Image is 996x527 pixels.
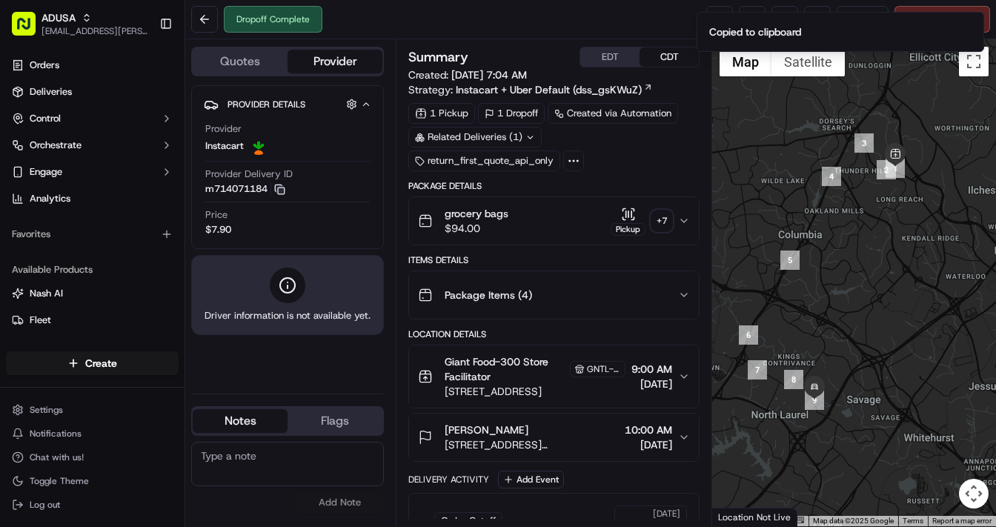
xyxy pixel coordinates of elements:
button: m714071184 [205,182,285,196]
a: Created via Automation [548,103,678,124]
div: Package Details [408,180,700,192]
span: [PERSON_NAME] [445,422,528,437]
div: Related Deliveries (1) [408,127,542,148]
button: Start new chat [252,146,270,164]
span: Deliveries [30,85,72,99]
div: + 7 [651,211,672,231]
div: 1 Dropoff [478,103,545,124]
span: GNTL-300 [587,363,620,375]
span: Engage [30,165,62,179]
div: 3 [854,133,874,153]
span: Control [30,112,61,125]
button: Nash AI [6,282,179,305]
span: Log out [30,499,60,511]
div: 2 [877,160,896,179]
button: Control [6,107,179,130]
div: 💻 [125,216,137,228]
a: Instacart + Uber Default (dss_gsKWuZ) [456,82,653,97]
a: Terms (opens in new tab) [903,517,923,525]
a: Analytics [6,187,179,211]
button: Keyboard shortcuts [794,517,804,523]
span: Chat with us! [30,451,84,463]
button: Chat with us! [6,447,179,468]
span: Map data ©2025 Google [813,517,894,525]
a: Report a map error [932,517,992,525]
button: Notifications [6,423,179,444]
img: Google [716,507,765,526]
div: 1 [886,159,905,178]
div: Items Details [408,254,700,266]
span: Instacart [205,139,244,153]
span: Settings [30,404,63,416]
span: 9:00 AM [631,362,672,377]
div: Delivery Activity [408,474,489,485]
span: Create [85,356,117,371]
button: Log out [6,494,179,515]
button: Map camera controls [959,479,989,508]
button: [PERSON_NAME][STREET_ADDRESS][PERSON_NAME]10:00 AM[DATE] [409,414,699,461]
a: Powered byPylon [104,251,179,262]
span: Orchestrate [30,139,82,152]
div: Strategy: [408,82,653,97]
button: Settings [6,400,179,420]
span: API Documentation [140,215,238,230]
a: Fleet [12,314,173,327]
span: Knowledge Base [30,215,113,230]
a: Open this area in Google Maps (opens a new window) [716,507,765,526]
span: Provider [205,122,242,136]
span: Orders [30,59,59,72]
button: Provider [288,50,382,73]
button: ADUSA[EMAIL_ADDRESS][PERSON_NAME][DOMAIN_NAME] [6,6,153,42]
span: $7.90 [205,223,231,236]
p: Welcome 👋 [15,59,270,83]
div: 6 [739,325,758,345]
span: [DATE] 7:04 AM [451,68,527,82]
img: Nash [15,15,44,44]
span: Price [205,208,228,222]
span: [DATE] [631,377,672,391]
button: Fleet [6,308,179,332]
span: Giant Food-300 Store Facilitator [445,354,567,384]
button: Add Event [498,471,564,488]
div: 7 [748,360,767,379]
div: 📗 [15,216,27,228]
span: $94.00 [445,221,508,236]
button: Pickup [611,207,645,236]
span: Toggle Theme [30,475,89,487]
button: Toggle Theme [6,471,179,491]
span: Nash AI [30,287,63,300]
span: [EMAIL_ADDRESS][PERSON_NAME][DOMAIN_NAME] [41,25,147,37]
button: Orchestrate [6,133,179,157]
span: [DATE] [625,437,672,452]
div: 1 Pickup [408,103,475,124]
div: Available Products [6,258,179,282]
span: Created: [408,67,527,82]
button: CDT [640,47,699,67]
button: Pickup+7 [611,207,672,236]
button: Provider Details [204,92,371,116]
div: Copied to clipboard [709,24,801,39]
span: Pylon [147,251,179,262]
img: profile_instacart_ahold_partner.png [250,137,268,155]
button: ADUSA [41,10,76,25]
div: Favorites [6,222,179,246]
a: 💻API Documentation [119,209,244,236]
div: 8 [784,370,803,389]
span: [DATE] [653,508,680,520]
button: Engage [6,160,179,184]
input: Got a question? Start typing here... [39,96,267,111]
div: Pickup [611,223,645,236]
button: Create [6,351,179,375]
button: grocery bags$94.00Pickup+7 [409,197,699,245]
a: Deliveries [6,80,179,104]
span: Driver information is not available yet. [205,309,371,322]
button: Package Items (4) [409,271,699,319]
span: [STREET_ADDRESS] [445,384,625,399]
span: Analytics [30,192,70,205]
span: [STREET_ADDRESS][PERSON_NAME] [445,437,619,452]
div: 9 [805,391,824,410]
img: 1736555255976-a54dd68f-1ca7-489b-9aae-adbdc363a1c4 [15,142,41,168]
span: Fleet [30,314,51,327]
